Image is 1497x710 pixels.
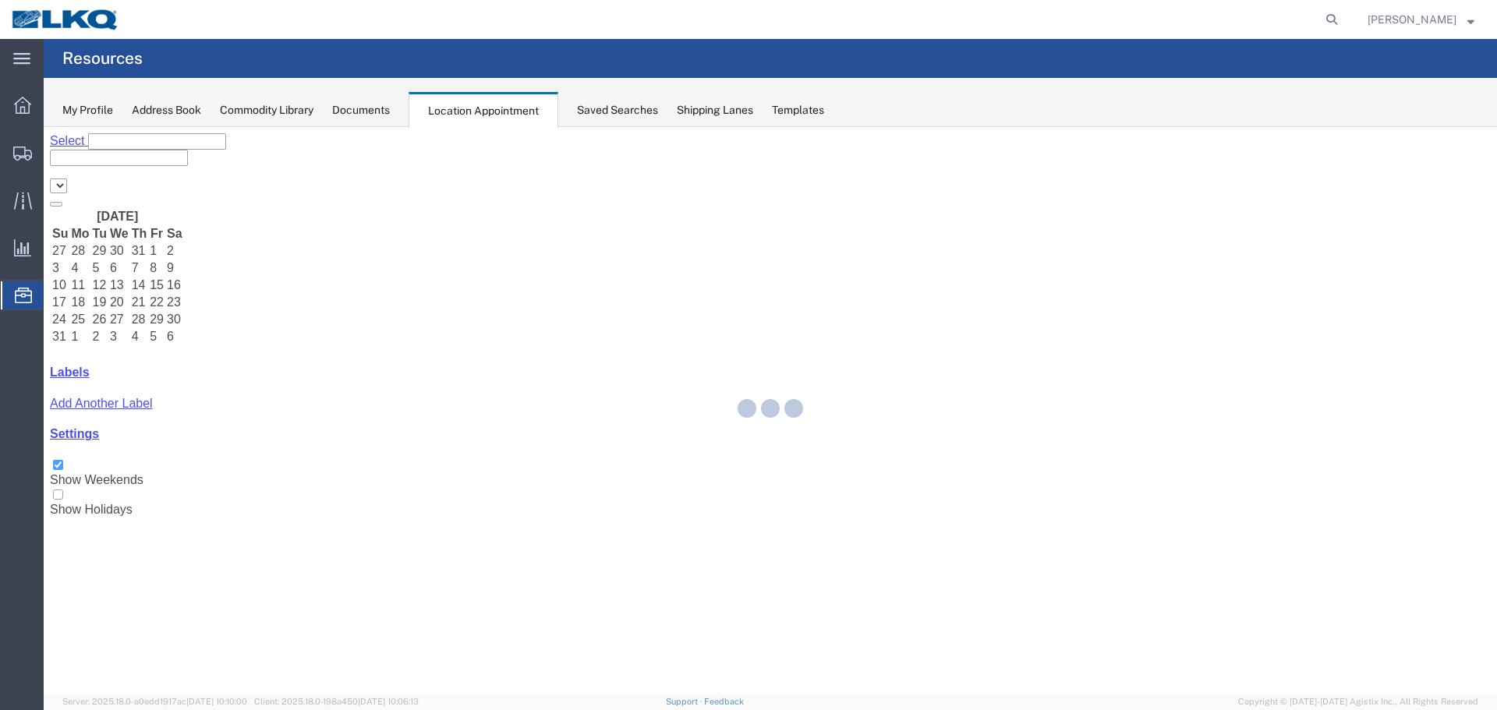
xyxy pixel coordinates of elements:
[62,697,247,706] span: Server: 2025.18.0-a0edd1917ac
[8,185,25,200] td: 24
[8,99,25,115] th: Su
[105,185,121,200] td: 29
[122,150,140,166] td: 16
[8,202,25,217] td: 31
[358,697,419,706] span: [DATE] 10:06:13
[8,150,25,166] td: 10
[6,7,44,20] a: Select
[220,102,313,118] div: Commodity Library
[87,168,104,183] td: 21
[27,82,121,97] th: [DATE]
[6,7,41,20] span: Select
[87,185,104,200] td: 28
[105,168,121,183] td: 22
[6,332,100,359] label: Show Weekends
[87,116,104,132] td: 31
[577,102,658,118] div: Saved Searches
[48,202,64,217] td: 2
[1367,10,1475,29] button: [PERSON_NAME]
[1238,695,1478,708] span: Copyright © [DATE]-[DATE] Agistix Inc., All Rights Reserved
[9,362,19,373] input: Show Holidays
[254,697,419,706] span: Client: 2025.18.0-198a450
[8,116,25,132] td: 27
[105,133,121,149] td: 8
[332,102,390,118] div: Documents
[48,185,64,200] td: 26
[48,99,64,115] th: Tu
[105,202,121,217] td: 5
[65,99,86,115] th: We
[1368,11,1456,28] span: William Haney
[6,362,89,389] label: Show Holidays
[48,116,64,132] td: 29
[186,697,247,706] span: [DATE] 10:10:00
[62,102,113,118] div: My Profile
[6,270,109,283] a: Add Another Label
[9,333,19,343] input: Show Weekends
[65,185,86,200] td: 27
[87,99,104,115] th: Th
[6,238,46,252] a: Labels
[27,168,46,183] td: 18
[772,102,824,118] div: Templates
[27,202,46,217] td: 1
[65,133,86,149] td: 6
[105,116,121,132] td: 1
[6,300,55,313] a: Settings
[87,202,104,217] td: 4
[11,8,120,31] img: logo
[87,150,104,166] td: 14
[409,92,558,128] div: Location Appointment
[666,697,705,706] a: Support
[65,150,86,166] td: 13
[122,133,140,149] td: 9
[105,99,121,115] th: Fr
[132,102,201,118] div: Address Book
[48,133,64,149] td: 5
[48,168,64,183] td: 19
[677,102,753,118] div: Shipping Lanes
[27,116,46,132] td: 28
[8,133,25,149] td: 3
[65,116,86,132] td: 30
[122,168,140,183] td: 23
[27,99,46,115] th: Mo
[27,150,46,166] td: 11
[65,168,86,183] td: 20
[122,116,140,132] td: 2
[122,99,140,115] th: Sa
[65,202,86,217] td: 3
[8,168,25,183] td: 17
[62,39,143,78] h4: Resources
[105,150,121,166] td: 15
[27,133,46,149] td: 4
[48,150,64,166] td: 12
[122,185,140,200] td: 30
[704,697,744,706] a: Feedback
[27,185,46,200] td: 25
[122,202,140,217] td: 6
[87,133,104,149] td: 7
